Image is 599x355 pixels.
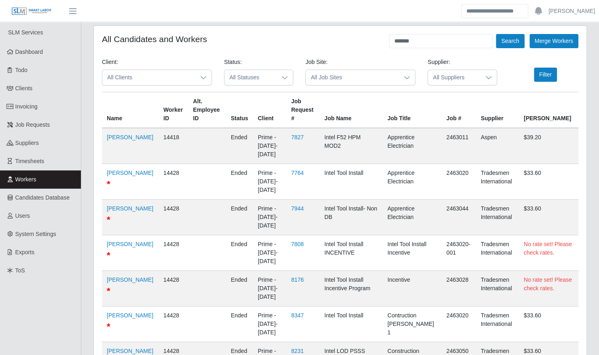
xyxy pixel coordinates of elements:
span: Invoicing [15,103,38,110]
td: Tradesmen International [476,235,519,271]
td: Prime - [DATE]-[DATE] [253,306,286,342]
td: 14428 [159,235,188,271]
span: All Statuses [224,70,277,85]
span: Exports [15,249,34,255]
td: 2463020 [442,164,476,200]
a: 8347 [291,312,304,319]
span: All Suppliers [428,70,480,85]
td: 2463044 [442,200,476,235]
td: Tradesmen International [476,306,519,342]
td: 2463011 [442,128,476,164]
a: 7808 [291,241,304,247]
button: Merge Workers [529,34,578,48]
a: [PERSON_NAME] [107,241,153,247]
th: Job # [442,92,476,128]
span: No rate set! Please check rates. [524,241,572,256]
span: DO NOT USE [107,321,110,332]
a: 8231 [291,348,304,354]
span: Clients [15,85,33,91]
span: DO NOT USE [107,215,110,225]
a: [PERSON_NAME] [107,348,153,354]
span: No rate set! Please check rates. [524,276,572,291]
span: Timesheets [15,158,44,164]
th: Alt. Employee ID [188,92,226,128]
span: Candidates Database [15,194,70,201]
th: Name [102,92,159,128]
td: ended [226,271,253,306]
label: Job Site: [305,58,327,66]
span: Job Requests [15,121,50,128]
td: 14418 [159,128,188,164]
th: [PERSON_NAME] [519,92,578,128]
td: Prime - [DATE]-[DATE] [253,128,286,164]
td: Intel Tool Install- Non DB [320,200,383,235]
td: Tradesmen International [476,271,519,306]
a: 7827 [291,134,304,140]
td: Intel F52 HPM MOD2 [320,128,383,164]
td: ended [226,235,253,271]
td: ended [226,200,253,235]
td: 2463020 [442,306,476,342]
span: Users [15,213,30,219]
th: Worker ID [159,92,188,128]
label: Client: [102,58,118,66]
a: [PERSON_NAME] [107,276,153,283]
span: DO NOT USE [107,286,110,296]
td: Aspen [476,128,519,164]
th: Job Request # [286,92,320,128]
td: Tradesmen International [476,200,519,235]
span: SLM Services [8,29,43,36]
td: Apprentice Electrician [383,164,442,200]
span: ToS [15,267,25,274]
span: All Job Sites [306,70,399,85]
td: Prime - [DATE]-[DATE] [253,271,286,306]
th: Job Title [383,92,442,128]
span: All Clients [102,70,195,85]
a: [PERSON_NAME] [107,134,153,140]
th: Supplier [476,92,519,128]
a: 7944 [291,205,304,212]
span: DO NOT USE [107,179,110,189]
span: DO NOT USE [107,250,110,260]
th: Client [253,92,286,128]
td: Incentive [383,271,442,306]
td: Intel Tool Install INCENTIVE [320,235,383,271]
button: Filter [534,68,557,82]
span: Suppliers [15,140,39,146]
span: Dashboard [15,49,43,55]
td: $33.60 [519,200,578,235]
td: $33.60 [519,306,578,342]
td: 2463020-001 [442,235,476,271]
td: Apprentice Electrician [383,128,442,164]
a: [PERSON_NAME] [107,170,153,176]
th: Status [226,92,253,128]
span: Todo [15,67,28,73]
a: [PERSON_NAME] [107,312,153,319]
td: Intel Tool Install Incentive Program [320,271,383,306]
td: Prime - [DATE]-[DATE] [253,164,286,200]
a: 8176 [291,276,304,283]
td: Prime - [DATE]-[DATE] [253,200,286,235]
input: Search [461,4,528,18]
td: ended [226,128,253,164]
span: System Settings [15,231,56,237]
td: Intel Tool Install [320,306,383,342]
td: Intel Tool Install Incentive [383,235,442,271]
td: ended [226,306,253,342]
label: Supplier: [428,58,450,66]
td: Intel Tool Install [320,164,383,200]
td: Tradesmen International [476,164,519,200]
td: 2463028 [442,271,476,306]
h4: All Candidates and Workers [102,34,207,44]
img: SLM Logo [11,7,52,16]
a: [PERSON_NAME] [548,7,595,15]
th: Job Name [320,92,383,128]
td: 14428 [159,164,188,200]
td: Contruction [PERSON_NAME] 1 [383,306,442,342]
td: ended [226,164,253,200]
span: Workers [15,176,36,183]
a: [PERSON_NAME] [107,205,153,212]
label: Status: [224,58,242,66]
td: 14428 [159,200,188,235]
td: $33.60 [519,164,578,200]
